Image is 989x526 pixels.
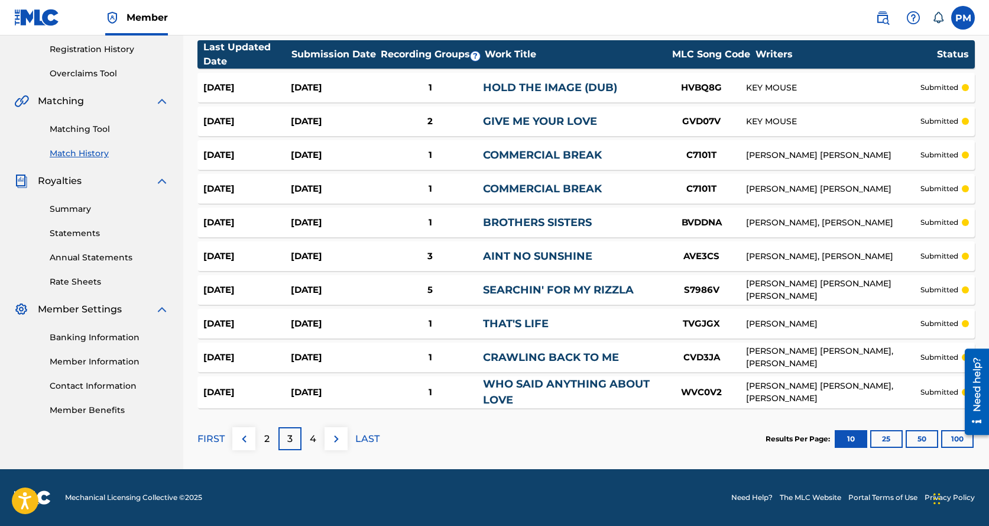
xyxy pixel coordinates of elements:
[291,386,378,399] div: [DATE]
[203,351,291,364] div: [DATE]
[746,318,920,330] div: [PERSON_NAME]
[483,283,634,296] a: SEARCHIN' FOR MY RIZZLA
[667,47,755,62] div: MLC Song Code
[203,40,291,69] div: Last Updated Date
[657,351,746,364] div: CVD3JA
[203,81,291,95] div: [DATE]
[941,430,974,448] button: 100
[291,216,378,230] div: [DATE]
[378,81,482,95] div: 1
[155,174,169,188] img: expand
[920,387,958,398] p: submitted
[657,216,746,230] div: BVDDNA
[870,430,903,448] button: 25
[291,47,380,62] div: Submission Date
[920,183,958,194] p: submitted
[329,432,343,446] img: right
[920,251,958,262] p: submitted
[264,432,270,446] p: 2
[746,149,920,162] div: [PERSON_NAME] [PERSON_NAME]
[657,317,746,331] div: TVGJGX
[155,94,169,108] img: expand
[203,182,291,196] div: [DATE]
[906,11,920,25] img: help
[766,434,833,444] p: Results Per Page:
[483,149,602,162] a: COMMERCIAL BREAK
[50,331,169,344] a: Banking Information
[287,432,293,446] p: 3
[483,317,549,330] a: THAT'S LIFE
[291,250,378,263] div: [DATE]
[203,317,291,331] div: [DATE]
[657,250,746,263] div: AVE3CS
[203,115,291,128] div: [DATE]
[920,318,958,329] p: submitted
[920,150,958,160] p: submitted
[291,81,378,95] div: [DATE]
[902,6,925,30] div: Help
[875,11,890,25] img: search
[755,47,937,62] div: Writers
[291,351,378,364] div: [DATE]
[378,250,482,263] div: 3
[378,216,482,230] div: 1
[780,492,841,503] a: The MLC Website
[203,149,291,162] div: [DATE]
[657,182,746,196] div: C7101T
[378,182,482,196] div: 1
[291,317,378,331] div: [DATE]
[50,147,169,160] a: Match History
[920,116,958,127] p: submitted
[483,216,592,229] a: BROTHERS SISTERS
[657,283,746,297] div: S7986V
[483,351,619,364] a: CRAWLING BACK TO ME
[50,203,169,215] a: Summary
[483,115,597,128] a: GIVE ME YOUR LOVE
[920,217,958,228] p: submitted
[930,469,989,526] iframe: Chat Widget
[906,430,938,448] button: 50
[483,377,650,406] a: WHO SAID ANYTHING ABOUT LOVE
[746,217,920,229] div: [PERSON_NAME], [PERSON_NAME]
[746,82,920,94] div: KEY MOUSE
[378,149,482,162] div: 1
[920,82,958,93] p: submitted
[951,6,975,30] div: User Menu
[155,302,169,317] img: expand
[378,386,482,399] div: 1
[746,250,920,263] div: [PERSON_NAME], [PERSON_NAME]
[197,432,225,446] p: FIRST
[237,432,251,446] img: left
[835,430,867,448] button: 10
[378,283,482,297] div: 5
[483,182,602,195] a: COMMERCIAL BREAK
[14,9,60,26] img: MLC Logo
[14,94,29,108] img: Matching
[746,277,920,302] div: [PERSON_NAME] [PERSON_NAME] [PERSON_NAME]
[14,302,28,317] img: Member Settings
[731,492,773,503] a: Need Help?
[203,386,291,399] div: [DATE]
[378,115,482,128] div: 2
[485,47,666,62] div: Work Title
[355,432,380,446] p: LAST
[657,81,746,95] div: HVBQ8G
[50,276,169,288] a: Rate Sheets
[471,51,480,61] span: ?
[291,149,378,162] div: [DATE]
[50,404,169,417] a: Member Benefits
[127,11,168,24] span: Member
[50,380,169,392] a: Contact Information
[746,345,920,370] div: [PERSON_NAME] [PERSON_NAME], [PERSON_NAME]
[657,115,746,128] div: GVD07V
[38,94,84,108] span: Matching
[38,174,82,188] span: Royalties
[291,115,378,128] div: [DATE]
[920,285,958,295] p: submitted
[203,250,291,263] div: [DATE]
[932,12,944,24] div: Notifications
[483,250,592,263] a: AINT NO SUNSHINE
[746,115,920,128] div: KEY MOUSE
